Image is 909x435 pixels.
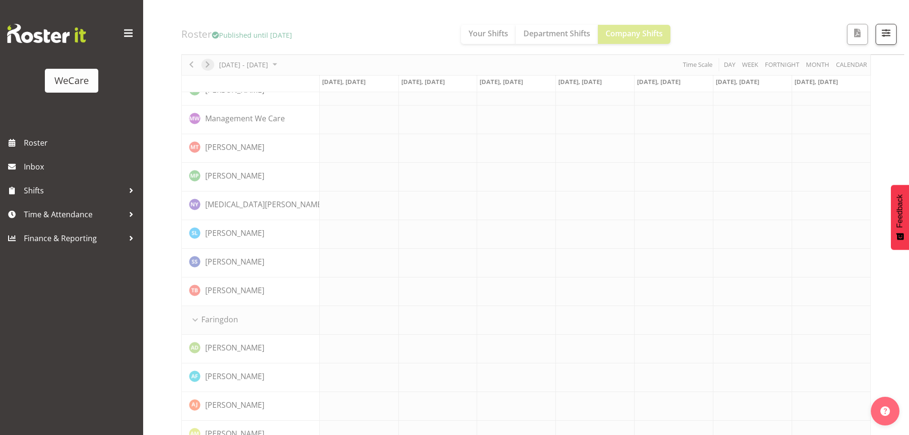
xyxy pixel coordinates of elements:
img: help-xxl-2.png [880,406,890,416]
button: Feedback - Show survey [891,185,909,250]
span: Feedback [896,194,904,228]
span: Finance & Reporting [24,231,124,245]
span: Inbox [24,159,138,174]
span: Shifts [24,183,124,198]
div: WeCare [54,74,89,88]
span: Roster [24,136,138,150]
span: Time & Attendance [24,207,124,222]
button: Filter Shifts [876,24,897,45]
img: Rosterit website logo [7,24,86,43]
